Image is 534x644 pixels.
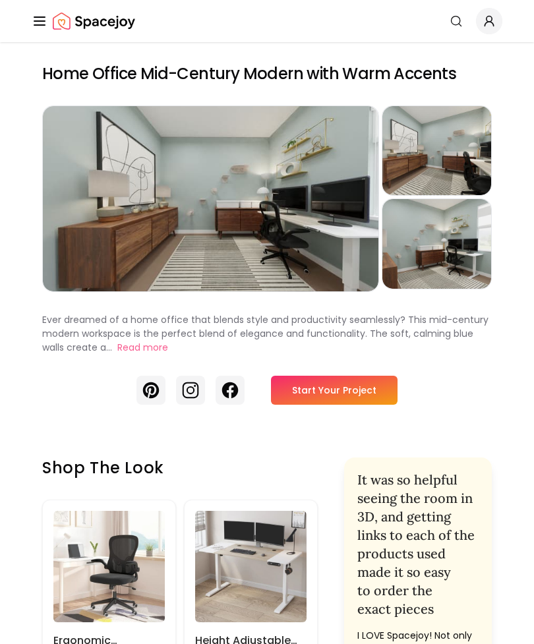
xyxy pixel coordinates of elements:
h2: Home Office Mid-Century Modern with Warm Accents [42,63,492,84]
a: Start Your Project [271,376,398,405]
h3: Shop the look [42,457,318,479]
button: Read more [117,341,168,355]
img: Ergonomic Polyurethane Task Chair image [53,511,165,622]
h2: It was so helpful seeing the room in 3D, and getting links to each of the products used made it s... [357,471,479,618]
p: Ever dreamed of a home office that blends style and productivity seamlessly? This mid-century mod... [42,313,489,354]
a: Spacejoy [53,8,135,34]
img: Height Adjustable Standing Desk image [195,511,307,622]
img: Spacejoy Logo [53,8,135,34]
